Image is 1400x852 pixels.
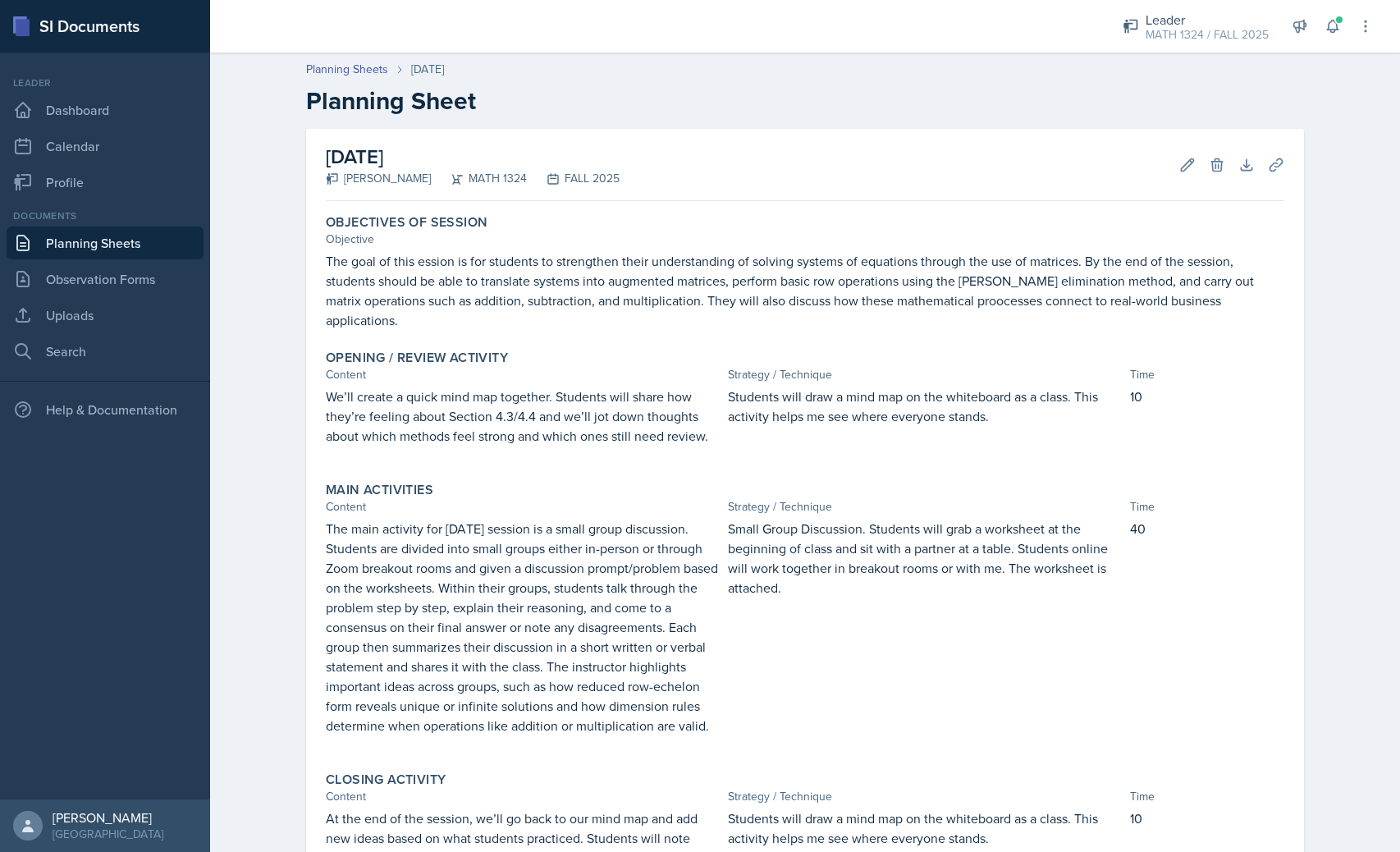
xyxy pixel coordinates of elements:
[326,251,1284,330] p: The goal of this ession is for students to strengthen their understanding of solving systems of e...
[326,498,721,515] div: Content
[1146,10,1269,30] div: Leader
[527,170,620,187] div: FALL 2025
[7,227,204,259] a: Planning Sheets
[1146,26,1269,44] div: MATH 1324 / FALL 2025
[1130,498,1284,515] div: Time
[7,166,204,199] a: Profile
[1130,788,1284,805] div: Time
[431,170,527,187] div: MATH 1324
[326,482,433,498] label: Main Activities
[326,519,721,735] p: The main activity for [DATE] session is a small group discussion. Students are divided into small...
[326,214,487,231] label: Objectives of Session
[728,498,1123,515] div: Strategy / Technique
[7,208,204,223] div: Documents
[326,142,620,172] h2: [DATE]
[326,350,508,366] label: Opening / Review Activity
[728,366,1123,383] div: Strategy / Technique
[1130,519,1284,538] p: 40
[7,94,204,126] a: Dashboard
[326,170,431,187] div: [PERSON_NAME]
[728,387,1123,426] p: Students will draw a mind map on the whiteboard as a class. This activity helps me see where ever...
[7,263,204,295] a: Observation Forms
[1130,387,1284,406] p: 10
[7,299,204,332] a: Uploads
[326,366,721,383] div: Content
[326,772,446,788] label: Closing Activity
[7,335,204,368] a: Search
[326,231,1284,248] div: Objective
[7,393,204,426] div: Help & Documentation
[306,86,1304,116] h2: Planning Sheet
[326,387,721,446] p: We’ll create a quick mind map together. Students will share how they’re feeling about Section 4.3...
[7,130,204,163] a: Calendar
[728,788,1123,805] div: Strategy / Technique
[53,826,163,842] div: [GEOGRAPHIC_DATA]
[306,61,388,78] a: Planning Sheets
[1130,366,1284,383] div: Time
[728,519,1123,598] p: Small Group Discussion. Students will grab a worksheet at the beginning of class and sit with a p...
[326,788,721,805] div: Content
[53,809,163,826] div: [PERSON_NAME]
[1130,808,1284,828] p: 10
[7,76,204,90] div: Leader
[728,808,1123,848] p: Students will draw a mind map on the whiteboard as a class. This activity helps me see where ever...
[411,61,444,78] div: [DATE]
